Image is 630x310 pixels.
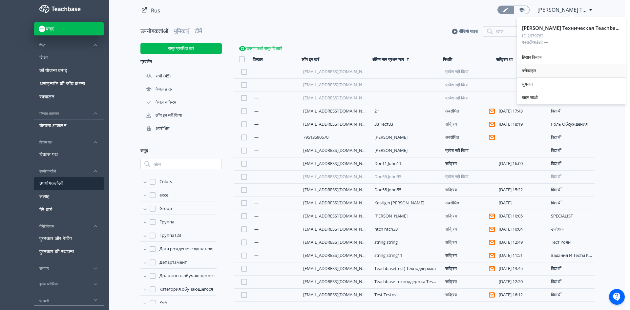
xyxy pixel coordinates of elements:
[517,64,626,77] div: प्रोफ़ाइल
[522,25,620,31] div: [PERSON_NAME] Техническая Teachbase
[522,33,620,39] div: ID: 2679763
[517,91,626,104] div: बाहर जाओ
[517,78,626,91] div: भुगतान
[517,51,626,64] div: हिसाब किताब
[522,39,620,46] div: एक्सटीआईडी: —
